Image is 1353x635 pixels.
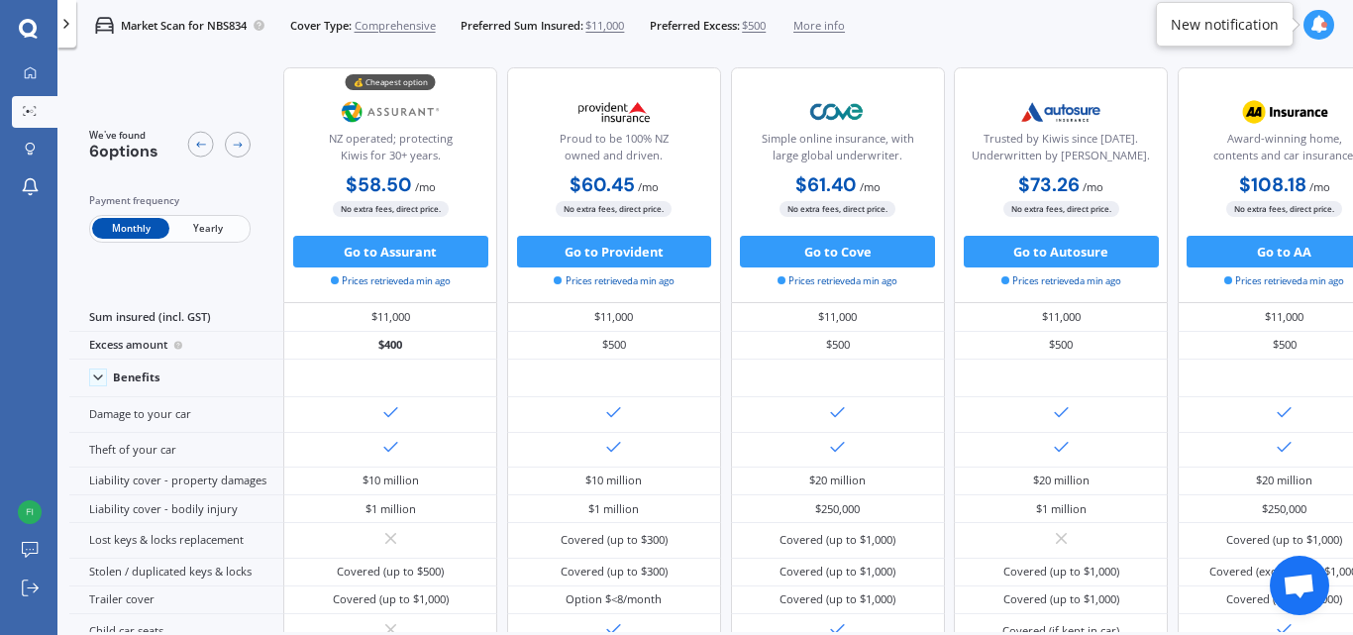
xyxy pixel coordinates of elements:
[297,131,483,170] div: NZ operated; protecting Kiwis for 30+ years.
[588,501,639,517] div: $1 million
[337,564,444,580] div: Covered (up to $500)
[780,201,895,216] span: No extra fees, direct price.
[521,131,707,170] div: Proud to be 100% NZ owned and driven.
[1001,274,1121,288] span: Prices retrieved a min ago
[89,129,158,143] span: We've found
[1224,274,1344,288] span: Prices retrieved a min ago
[778,274,897,288] span: Prices retrieved a min ago
[1033,473,1090,488] div: $20 million
[638,179,659,194] span: / mo
[570,172,635,197] b: $60.45
[731,332,945,360] div: $500
[1309,179,1330,194] span: / mo
[650,18,740,34] span: Preferred Excess:
[346,74,436,90] div: 💰 Cheapest option
[554,274,674,288] span: Prices retrieved a min ago
[780,591,895,607] div: Covered (up to $1,000)
[18,500,42,524] img: d9aeed9f2021be23a4bf1e4a38d0ee48
[89,193,251,209] div: Payment frequency
[365,501,416,517] div: $1 million
[1018,172,1080,197] b: $73.26
[1003,201,1119,216] span: No extra fees, direct price.
[293,236,488,267] button: Go to Assurant
[566,591,662,607] div: Option $<8/month
[954,332,1168,360] div: $500
[795,172,857,197] b: $61.40
[92,218,169,239] span: Monthly
[954,303,1168,331] div: $11,000
[339,92,444,132] img: Assurant.png
[333,201,449,216] span: No extra fees, direct price.
[113,370,160,384] div: Benefits
[95,16,114,35] img: car.f15378c7a67c060ca3f3.svg
[860,179,881,194] span: / mo
[355,18,436,34] span: Comprehensive
[333,591,449,607] div: Covered (up to $1,000)
[1036,501,1087,517] div: $1 million
[1256,473,1312,488] div: $20 million
[1262,501,1306,517] div: $250,000
[363,473,419,488] div: $10 million
[1003,564,1119,580] div: Covered (up to $1,000)
[69,586,283,614] div: Trailer cover
[561,532,668,548] div: Covered (up to $300)
[69,332,283,360] div: Excess amount
[731,303,945,331] div: $11,000
[1232,92,1337,132] img: AA.webp
[507,332,721,360] div: $500
[780,532,895,548] div: Covered (up to $1,000)
[740,236,935,267] button: Go to Cove
[69,559,283,586] div: Stolen / duplicated keys & locks
[461,18,583,34] span: Preferred Sum Insured:
[507,303,721,331] div: $11,000
[290,18,352,34] span: Cover Type:
[742,18,766,34] span: $500
[585,18,624,34] span: $11,000
[793,18,845,34] span: More info
[69,468,283,495] div: Liability cover - property damages
[780,564,895,580] div: Covered (up to $1,000)
[1226,201,1342,216] span: No extra fees, direct price.
[556,201,672,216] span: No extra fees, direct price.
[69,495,283,523] div: Liability cover - bodily injury
[331,274,451,288] span: Prices retrieved a min ago
[1008,92,1113,132] img: Autosure.webp
[562,92,667,132] img: Provident.png
[585,473,642,488] div: $10 million
[964,236,1159,267] button: Go to Autosure
[89,141,158,161] span: 6 options
[517,236,712,267] button: Go to Provident
[283,332,497,360] div: $400
[785,92,890,132] img: Cove.webp
[1083,179,1103,194] span: / mo
[346,172,412,197] b: $58.50
[1171,15,1279,35] div: New notification
[283,303,497,331] div: $11,000
[561,564,668,580] div: Covered (up to $300)
[968,131,1154,170] div: Trusted by Kiwis since [DATE]. Underwritten by [PERSON_NAME].
[121,18,247,34] p: Market Scan for NBS834
[1226,591,1342,607] div: Covered (up to $1,000)
[69,397,283,432] div: Damage to your car
[1003,591,1119,607] div: Covered (up to $1,000)
[1270,556,1329,615] a: Open chat
[1226,532,1342,548] div: Covered (up to $1,000)
[809,473,866,488] div: $20 million
[169,218,247,239] span: Yearly
[69,303,283,331] div: Sum insured (incl. GST)
[1239,172,1306,197] b: $108.18
[415,179,436,194] span: / mo
[69,433,283,468] div: Theft of your car
[815,501,860,517] div: $250,000
[744,131,930,170] div: Simple online insurance, with large global underwriter.
[69,523,283,558] div: Lost keys & locks replacement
